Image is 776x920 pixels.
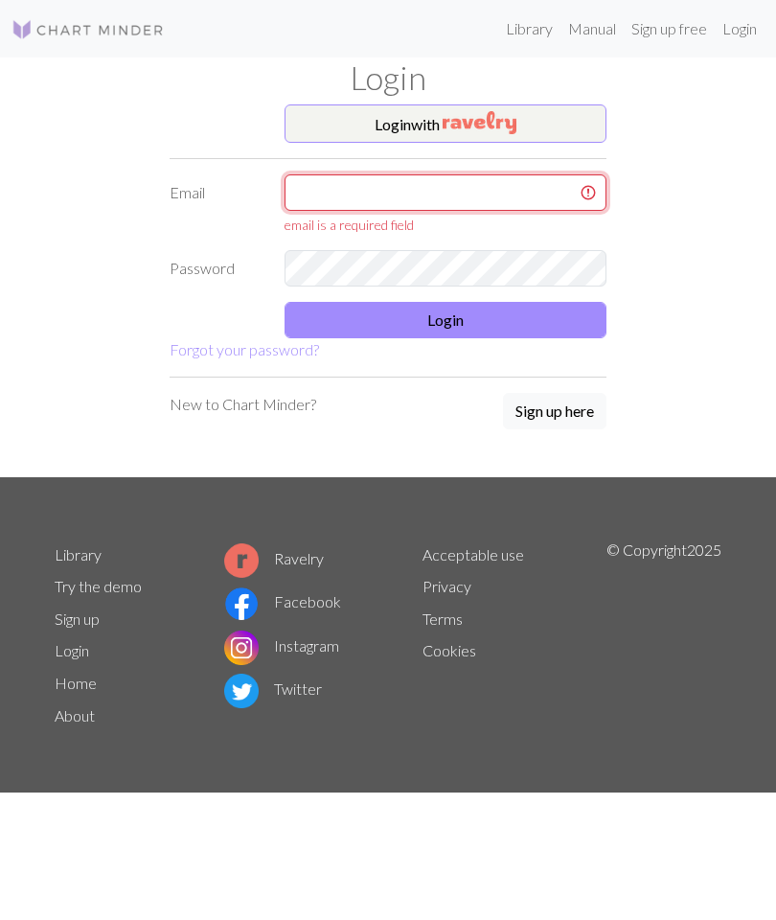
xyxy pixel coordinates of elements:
a: Twitter [224,679,322,698]
button: Loginwith [285,104,606,143]
button: Sign up here [503,393,606,429]
a: Cookies [422,641,476,659]
a: Try the demo [55,577,142,595]
a: Sign up here [503,393,606,431]
p: New to Chart Minder? [170,393,316,416]
label: Password [158,250,273,287]
img: Ravelry [443,111,516,134]
a: Manual [560,10,624,48]
button: Login [285,302,606,338]
a: Login [55,641,89,659]
a: Privacy [422,577,471,595]
img: Twitter logo [224,674,259,708]
a: Library [498,10,560,48]
a: About [55,706,95,724]
a: Terms [422,609,463,628]
div: email is a required field [285,215,606,235]
a: Forgot your password? [170,340,319,358]
a: Sign up free [624,10,715,48]
label: Email [158,174,273,235]
img: Instagram logo [224,631,259,665]
img: Facebook logo [224,586,259,621]
a: Instagram [224,636,339,655]
a: Ravelry [224,549,324,567]
a: Home [55,674,97,692]
a: Login [715,10,765,48]
h1: Login [43,57,733,97]
a: Sign up [55,609,100,628]
p: © Copyright 2025 [606,539,721,732]
img: Logo [11,18,165,41]
a: Facebook [224,592,341,610]
img: Ravelry logo [224,543,259,578]
a: Acceptable use [422,545,524,563]
a: Library [55,545,102,563]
